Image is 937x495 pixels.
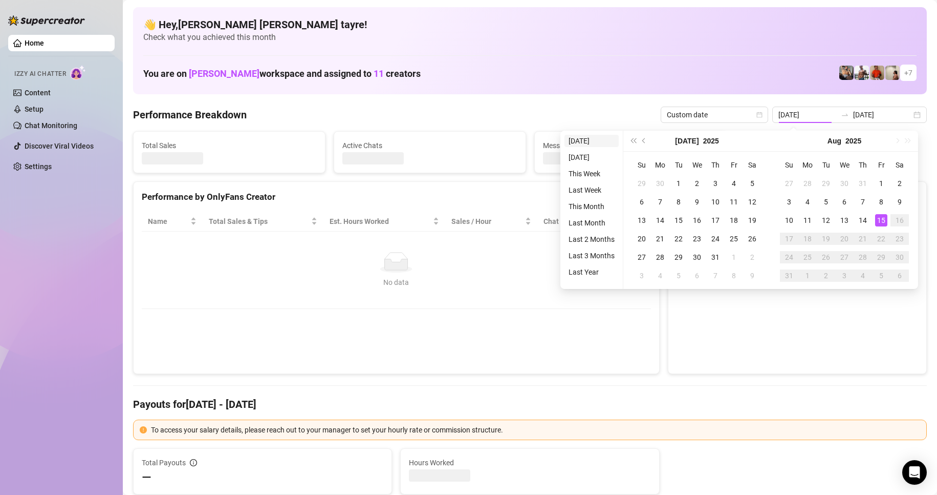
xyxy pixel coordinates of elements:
[142,212,203,232] th: Name
[841,111,849,119] span: to
[870,66,884,80] img: Justin
[152,277,641,288] div: No data
[25,121,77,130] a: Chat Monitoring
[839,66,854,80] img: George
[537,212,650,232] th: Chat Conversion
[189,68,259,79] span: [PERSON_NAME]
[374,68,384,79] span: 11
[70,65,86,80] img: AI Chatter
[330,216,431,227] div: Est. Hours Worked
[904,67,912,78] span: + 7
[841,111,849,119] span: swap-right
[142,190,651,204] div: Performance by OnlyFans Creator
[756,112,762,118] span: calendar
[133,108,247,122] h4: Performance Breakdown
[14,69,66,79] span: Izzy AI Chatter
[140,426,147,434] span: exclamation-circle
[190,459,197,466] span: info-circle
[855,66,869,80] img: JUSTIN
[25,162,52,171] a: Settings
[451,216,523,227] span: Sales / Hour
[209,216,309,227] span: Total Sales & Tips
[445,212,537,232] th: Sales / Hour
[142,140,317,151] span: Total Sales
[133,397,927,411] h4: Payouts for [DATE] - [DATE]
[142,457,186,468] span: Total Payouts
[203,212,323,232] th: Total Sales & Tips
[8,15,85,26] img: logo-BBDzfeDw.svg
[25,142,94,150] a: Discover Viral Videos
[151,424,920,436] div: To access your salary details, please reach out to your manager to set your hourly rate or commis...
[25,89,51,97] a: Content
[902,460,927,485] div: Open Intercom Messenger
[25,105,43,113] a: Setup
[543,140,718,151] span: Messages Sent
[143,17,917,32] h4: 👋 Hey, [PERSON_NAME] [PERSON_NAME] tayre !
[142,469,151,486] span: —
[342,140,517,151] span: Active Chats
[853,109,911,120] input: End date
[778,109,837,120] input: Start date
[885,66,900,80] img: Ralphy
[543,216,636,227] span: Chat Conversion
[667,107,762,122] span: Custom date
[143,68,421,79] h1: You are on workspace and assigned to creators
[677,190,918,204] div: Sales by OnlyFans Creator
[409,457,650,468] span: Hours Worked
[148,216,188,227] span: Name
[25,39,44,47] a: Home
[143,32,917,43] span: Check what you achieved this month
